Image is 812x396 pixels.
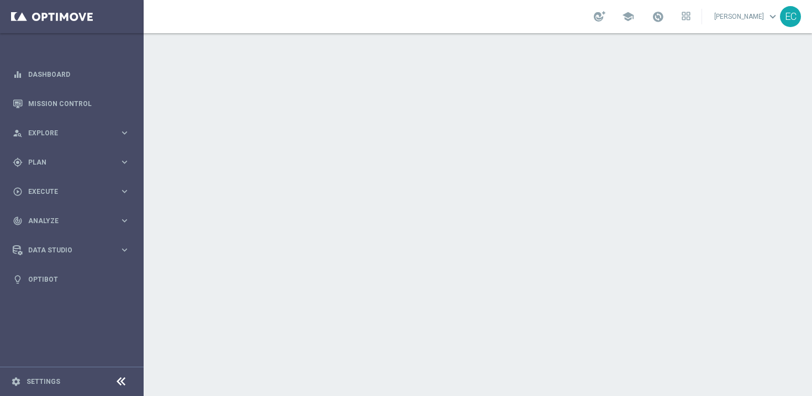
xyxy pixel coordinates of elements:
button: Mission Control [12,99,130,108]
button: Data Studio keyboard_arrow_right [12,246,130,255]
span: Explore [28,130,119,136]
i: keyboard_arrow_right [119,215,130,226]
a: Dashboard [28,60,130,89]
div: Optibot [13,265,130,294]
a: Settings [27,378,60,385]
span: Analyze [28,218,119,224]
span: keyboard_arrow_down [767,10,779,23]
button: lightbulb Optibot [12,275,130,284]
a: [PERSON_NAME]keyboard_arrow_down [713,8,780,25]
i: keyboard_arrow_right [119,157,130,167]
span: school [622,10,634,23]
button: track_changes Analyze keyboard_arrow_right [12,217,130,225]
a: Mission Control [28,89,130,118]
div: Mission Control [13,89,130,118]
i: keyboard_arrow_right [119,186,130,197]
div: Dashboard [13,60,130,89]
i: gps_fixed [13,157,23,167]
i: equalizer [13,70,23,80]
i: track_changes [13,216,23,226]
span: Data Studio [28,247,119,254]
i: lightbulb [13,274,23,284]
div: Execute [13,187,119,197]
i: person_search [13,128,23,138]
button: play_circle_outline Execute keyboard_arrow_right [12,187,130,196]
i: settings [11,377,21,387]
i: keyboard_arrow_right [119,128,130,138]
span: Plan [28,159,119,166]
a: Optibot [28,265,130,294]
div: EC [780,6,801,27]
div: Analyze [13,216,119,226]
button: equalizer Dashboard [12,70,130,79]
i: keyboard_arrow_right [119,245,130,255]
div: Plan [13,157,119,167]
div: Data Studio [13,245,119,255]
button: person_search Explore keyboard_arrow_right [12,129,130,138]
div: Explore [13,128,119,138]
button: gps_fixed Plan keyboard_arrow_right [12,158,130,167]
i: play_circle_outline [13,187,23,197]
span: Execute [28,188,119,195]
